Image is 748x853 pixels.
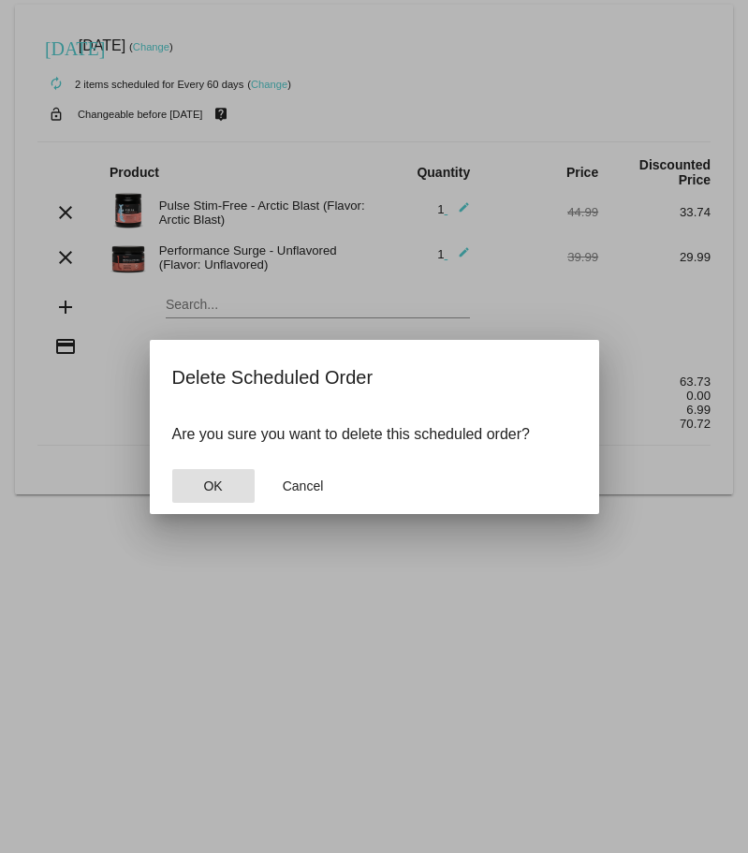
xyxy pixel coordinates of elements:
[262,469,345,503] button: Close dialog
[172,362,577,392] h2: Delete Scheduled Order
[203,478,222,493] span: OK
[172,426,577,443] p: Are you sure you want to delete this scheduled order?
[172,469,255,503] button: Close dialog
[283,478,324,493] span: Cancel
